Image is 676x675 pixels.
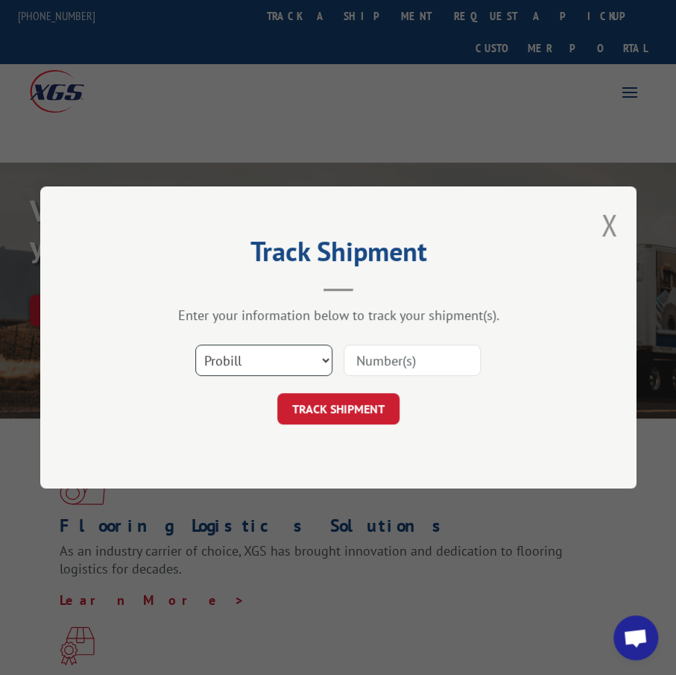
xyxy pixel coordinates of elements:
button: TRACK SHIPMENT [277,393,399,424]
a: Open chat [613,615,658,660]
input: Number(s) [344,345,481,376]
div: Enter your information below to track your shipment(s). [115,307,562,324]
h2: Track Shipment [115,241,562,269]
button: Close modal [601,205,618,245]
